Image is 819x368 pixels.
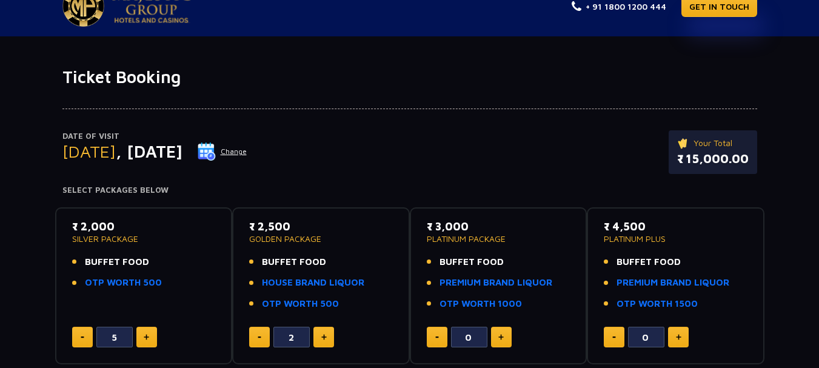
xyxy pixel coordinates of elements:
p: ₹ 2,000 [72,218,216,235]
a: OTP WORTH 500 [85,276,162,290]
a: OTP WORTH 500 [262,297,339,311]
a: HOUSE BRAND LIQUOR [262,276,364,290]
p: PLATINUM PACKAGE [427,235,570,243]
p: SILVER PACKAGE [72,235,216,243]
img: plus [676,334,681,340]
a: PREMIUM BRAND LIQUOR [440,276,552,290]
img: minus [258,336,261,338]
p: ₹ 4,500 [604,218,747,235]
h1: Ticket Booking [62,67,757,87]
span: BUFFET FOOD [85,255,149,269]
span: BUFFET FOOD [262,255,326,269]
a: OTP WORTH 1000 [440,297,522,311]
a: OTP WORTH 1500 [617,297,698,311]
span: BUFFET FOOD [440,255,504,269]
img: plus [144,334,149,340]
img: plus [498,334,504,340]
p: PLATINUM PLUS [604,235,747,243]
button: Change [197,142,247,161]
a: PREMIUM BRAND LIQUOR [617,276,729,290]
p: ₹ 2,500 [249,218,393,235]
p: ₹ 15,000.00 [677,150,749,168]
span: , [DATE] [116,141,182,161]
img: minus [612,336,616,338]
h4: Select Packages Below [62,186,757,195]
span: [DATE] [62,141,116,161]
img: minus [435,336,439,338]
img: plus [321,334,327,340]
span: BUFFET FOOD [617,255,681,269]
p: Date of Visit [62,130,247,142]
img: ticket [677,136,690,150]
img: minus [81,336,84,338]
p: GOLDEN PACKAGE [249,235,393,243]
p: ₹ 3,000 [427,218,570,235]
p: Your Total [677,136,749,150]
